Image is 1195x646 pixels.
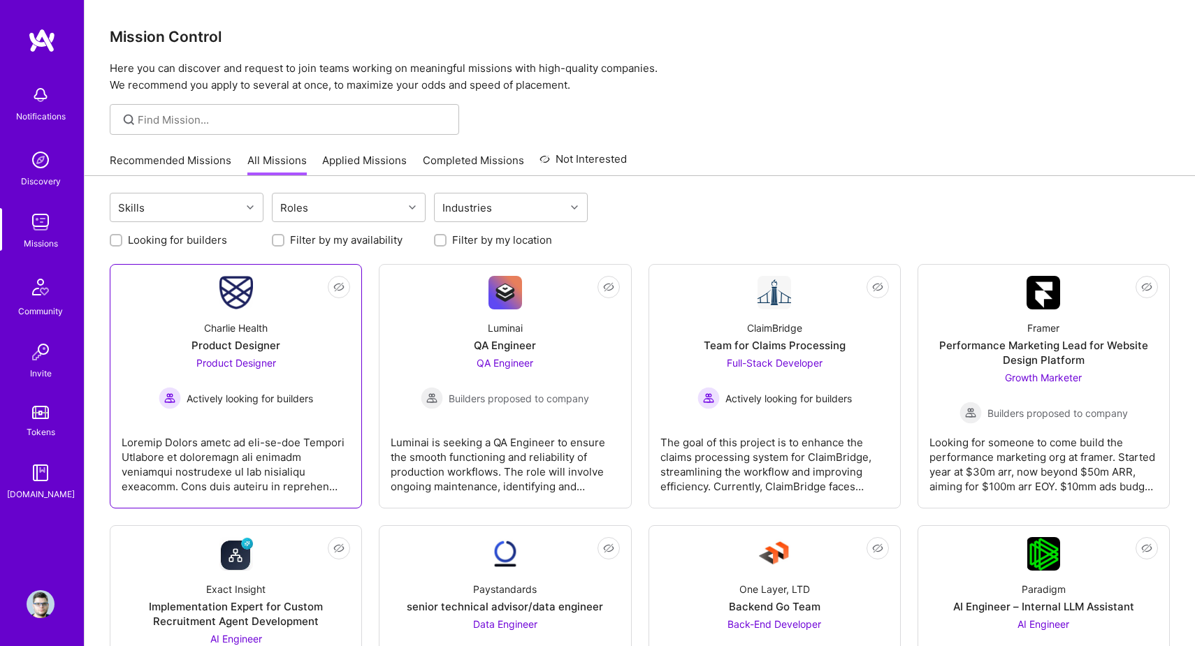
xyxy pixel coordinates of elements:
a: Completed Missions [423,153,524,176]
img: Builders proposed to company [959,402,982,424]
div: Luminai [488,321,523,335]
div: Paystandards [473,582,537,596]
div: Roles [277,198,312,218]
img: Company Logo [758,537,791,571]
div: QA Engineer [474,338,536,353]
a: Company LogoFramerPerformance Marketing Lead for Website Design PlatformGrowth Marketer Builders ... [929,276,1158,497]
p: Here you can discover and request to join teams working on meaningful missions with high-quality ... [110,60,1170,94]
a: Recommended Missions [110,153,231,176]
div: Loremip Dolors ametc ad eli-se-doe Tempori Utlabore et doloremagn ali enimadm veniamqui nostrudex... [122,424,350,494]
div: Product Designer [191,338,280,353]
label: Filter by my location [452,233,552,247]
i: icon EyeClosed [333,543,345,554]
img: Company Logo [1027,276,1060,309]
img: Builders proposed to company [421,387,443,409]
img: Community [24,270,57,304]
img: Company Logo [758,276,791,309]
span: Actively looking for builders [187,391,313,406]
img: Company Logo [219,276,253,309]
div: Invite [30,366,52,381]
i: icon SearchGrey [121,112,137,128]
img: Invite [27,338,55,366]
div: [DOMAIN_NAME] [7,487,75,501]
i: icon EyeClosed [1141,281,1152,293]
span: Product Designer [196,357,276,369]
span: Full-Stack Developer [727,357,823,369]
img: teamwork [27,208,55,236]
div: Performance Marketing Lead for Website Design Platform [929,338,1158,367]
div: Team for Claims Processing [704,338,846,353]
a: User Avatar [23,590,58,618]
span: QA Engineer [477,357,533,369]
span: Back-End Developer [727,618,821,630]
span: AI Engineer [210,633,262,645]
div: Luminai is seeking a QA Engineer to ensure the smooth functioning and reliability of production w... [391,424,619,494]
span: Builders proposed to company [987,406,1128,420]
img: Company Logo [219,537,253,571]
i: icon EyeClosed [1141,543,1152,554]
img: Actively looking for builders [697,387,720,409]
div: Charlie Health [204,321,268,335]
i: icon EyeClosed [603,281,614,293]
div: The goal of this project is to enhance the claims processing system for ClaimBridge, streamlining... [660,424,889,494]
div: AI Engineer – Internal LLM Assistant [953,599,1134,614]
img: Company Logo [488,537,522,571]
div: Paradigm [1022,582,1066,596]
div: Tokens [27,425,55,439]
div: Discovery [21,174,61,189]
span: AI Engineer [1017,618,1069,630]
div: Looking for someone to come build the performance marketing org at framer. Started year at $30m a... [929,424,1158,494]
a: Company LogoCharlie HealthProduct DesignerProduct Designer Actively looking for buildersActively ... [122,276,350,497]
a: Company LogoLuminaiQA EngineerQA Engineer Builders proposed to companyBuilders proposed to compan... [391,276,619,497]
div: One Layer, LTD [739,582,810,596]
img: discovery [27,146,55,174]
div: Skills [115,198,148,218]
div: Exact Insight [206,582,266,596]
i: icon EyeClosed [603,543,614,554]
img: Company Logo [1027,537,1060,571]
img: logo [28,28,56,53]
a: Company LogoClaimBridgeTeam for Claims ProcessingFull-Stack Developer Actively looking for builde... [660,276,889,497]
span: Actively looking for builders [725,391,852,406]
div: Notifications [16,109,66,124]
img: bell [27,81,55,109]
img: Company Logo [488,276,522,309]
div: ClaimBridge [747,321,802,335]
i: icon Chevron [409,204,416,211]
h3: Mission Control [110,28,1170,45]
i: icon EyeClosed [872,281,883,293]
div: Missions [24,236,58,251]
i: icon Chevron [247,204,254,211]
a: All Missions [247,153,307,176]
div: senior technical advisor/data engineer [407,599,603,614]
i: icon EyeClosed [872,543,883,554]
img: tokens [32,406,49,419]
div: Backend Go Team [729,599,820,614]
div: Industries [439,198,495,218]
label: Filter by my availability [290,233,403,247]
a: Not Interested [539,151,627,176]
input: Find Mission... [138,112,449,127]
div: Framer [1027,321,1059,335]
div: Community [18,304,63,318]
img: guide book [27,459,55,487]
img: Actively looking for builders [159,387,181,409]
div: Implementation Expert for Custom Recruitment Agent Development [122,599,350,629]
a: Applied Missions [322,153,407,176]
i: icon Chevron [571,204,578,211]
i: icon EyeClosed [333,281,345,293]
label: Looking for builders [128,233,227,247]
span: Data Engineer [473,618,537,630]
img: User Avatar [27,590,55,618]
span: Builders proposed to company [449,391,589,406]
span: Growth Marketer [1005,372,1082,383]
